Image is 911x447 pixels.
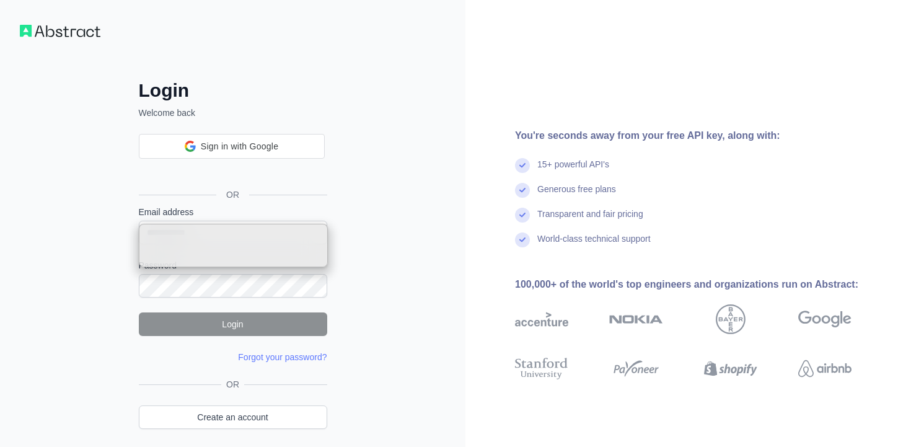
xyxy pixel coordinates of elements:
div: 100,000+ of the world's top engineers and organizations run on Abstract: [515,277,891,292]
div: World-class technical support [537,232,651,257]
div: Generous free plans [537,183,616,208]
iframe: Sign in with Google Button [133,157,331,185]
label: Password [139,259,327,272]
a: Forgot your password? [238,352,327,362]
a: Create an account [139,405,327,429]
div: You're seconds away from your free API key, along with: [515,128,891,143]
img: bayer [716,304,746,334]
img: accenture [515,304,568,334]
div: 15+ powerful API's [537,158,609,183]
img: check mark [515,208,530,223]
div: Transparent and fair pricing [537,208,643,232]
img: payoneer [609,355,662,382]
p: Welcome back [139,107,327,119]
span: OR [221,378,244,391]
img: check mark [515,183,530,198]
img: shopify [704,355,757,382]
div: Sign in with Google [139,134,325,159]
span: Sign in with Google [201,140,278,153]
img: check mark [515,158,530,173]
img: stanford university [515,355,568,382]
label: Email address [139,206,327,218]
img: google [798,304,852,334]
h2: Login [139,79,327,102]
button: Login [139,312,327,336]
img: Workflow [20,25,100,37]
img: check mark [515,232,530,247]
span: OR [216,188,249,201]
img: airbnb [798,355,852,382]
img: nokia [609,304,662,334]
